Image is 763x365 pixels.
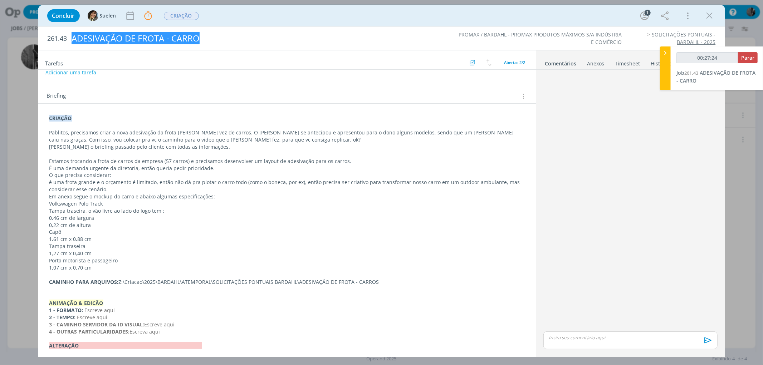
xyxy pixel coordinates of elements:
img: arrow-down-up.svg [486,59,491,66]
div: ADESIVAÇÃO DE FROTA - CARRO [69,30,434,47]
p: Tampa traseira [49,243,525,250]
p: 1,27 cm x 0,40 cm [49,250,525,257]
p: Estamos trocando a frota de carros da empresa (57 carros) e precisamos desenvolver um layout de a... [49,158,525,165]
span: Parar [741,54,754,61]
p: É uma demanda urgente da diretoria, então queria pedir prioridade. [49,165,525,172]
strong: ALTERAÇÃO [49,342,202,349]
p: 0,22 cm de altura [49,222,525,229]
p: Pablitos, precisamos criar a nova adesivação da frota [PERSON_NAME] vez de carros. O [PERSON_NAME... [49,129,525,143]
span: Escreve aqui [77,314,108,321]
a: Timesheet [615,57,641,67]
a: SOLICITAÇÕES PONTUAIS - BARDAHL - 2025 [652,31,716,45]
span: Escreva aqui [97,349,128,356]
strong: 2 - TEMPO: [49,314,76,321]
p: Capô [49,228,525,236]
span: Concluir [52,13,75,19]
div: 1 [645,10,651,16]
span: Briefing [47,92,66,101]
a: Comentários [545,57,577,67]
strong: 1 - FORMATO: [49,307,83,314]
button: SSuelen [88,10,116,21]
span: ADESIVAÇÃO DE FROTA - CARRO [676,69,755,84]
p: O que precisa considerar: [49,172,525,179]
button: 1 [639,10,650,21]
p: Z:\Criacao\2025\BARDAHL\ATEMPORAL\SOLICITAÇÕES PONTUAIS BARDAHL\ADESIVAÇÃO DE FROTA - CARROS [49,278,525,286]
button: Concluir [47,9,80,22]
span: Escreve aqui [145,321,175,328]
button: Adicionar uma tarefa [45,66,97,79]
div: Anexos [587,60,605,67]
span: CRIAÇÃO [164,12,199,20]
p: Em anexo segue o mockup do carro e abaixo algumas especificações: [49,193,525,200]
p: Tampa traseira, o vão livre ao lado do logo tem : [49,207,525,214]
span: Suelen [100,13,116,18]
p: [PERSON_NAME] o briefing passado pelo cliente com todas as informações. [49,143,525,151]
strong: 4 - OUTRAS PARTICULARIDADES: [49,328,130,335]
span: 261.43 [48,35,67,43]
img: S [88,10,98,21]
strong: Data de solicitação: [49,349,97,356]
strong: CRIAÇÃO [49,115,72,122]
span: Escreva aqui [130,328,160,335]
a: Histórico [651,57,672,67]
p: Porta motorista e passageiro [49,257,525,264]
span: Escreve aqui [85,307,115,314]
p: é uma frota grande e o orçamento é limitado, então não dá pra plotar o carro todo (como o boneca,... [49,179,525,193]
span: Tarefas [45,58,63,67]
button: CRIAÇÃO [163,11,199,20]
p: Volkswagen Polo Track [49,200,525,207]
p: 1,07 cm x 0,70 cm [49,264,525,271]
button: Parar [738,52,758,63]
span: 261.43 [684,70,698,76]
span: Abertas 2/2 [504,60,525,65]
strong: 3 - CAMINHO SERVIDOR DA ID VISUAL: [49,321,145,328]
p: 1,61 cm x 0,88 cm [49,236,525,243]
a: PROMAX / BARDAHL - PROMAX PRODUTOS MÁXIMOS S/A INDÚSTRIA E COMÉRCIO [459,31,622,45]
strong: ANIMAÇÃO & EDICÃO [49,300,103,306]
p: 0,46 cm de largura [49,214,525,222]
a: Job261.43ADESIVAÇÃO DE FROTA - CARRO [676,69,755,84]
div: dialog [38,5,725,357]
strong: CAMINHO PARA ARQUIVOS: [49,278,119,285]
